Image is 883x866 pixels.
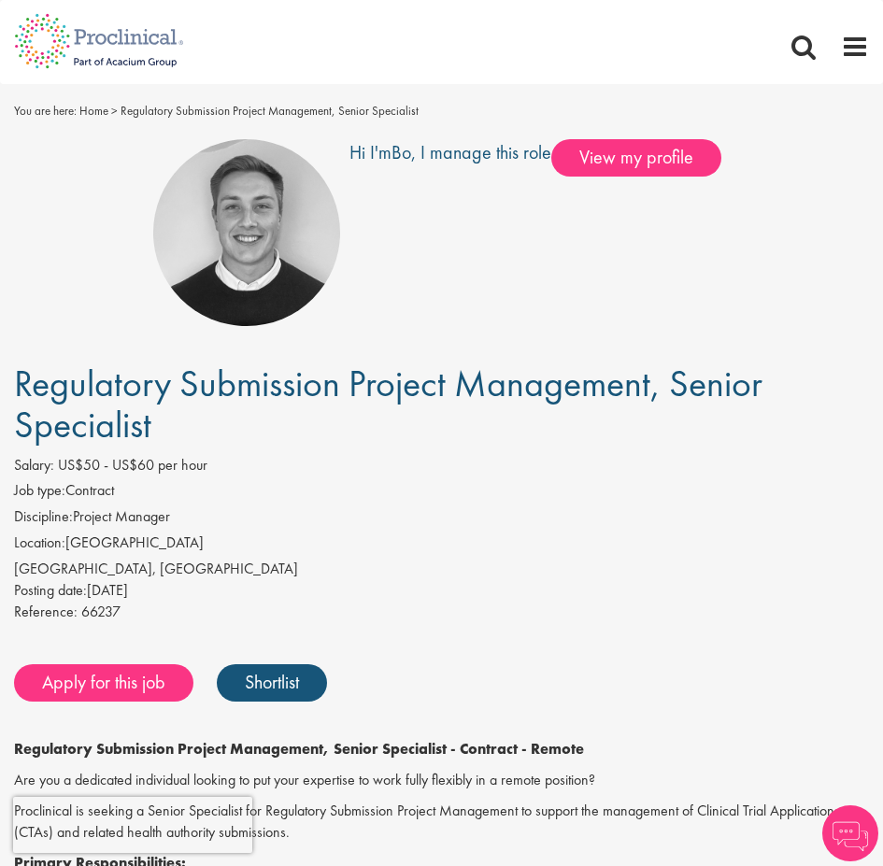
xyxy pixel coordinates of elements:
[14,580,87,600] span: Posting date:
[822,805,878,861] img: Chatbot
[14,559,869,580] div: [GEOGRAPHIC_DATA], [GEOGRAPHIC_DATA]
[14,580,869,602] div: [DATE]
[13,797,252,853] iframe: reCAPTCHA
[392,140,411,164] a: Bo
[121,103,419,119] span: Regulatory Submission Project Management, Senior Specialist
[14,532,65,554] label: Location:
[14,664,193,702] a: Apply for this job
[349,139,551,326] div: Hi I'm , I manage this role
[14,506,869,532] li: Project Manager
[14,770,869,791] p: Are you a dedicated individual looking to put your expertise to work fully flexibly in a remote p...
[153,139,340,326] img: imeage of recruiter Bo Forsen
[14,360,762,448] span: Regulatory Submission Project Management, Senior Specialist
[14,480,65,502] label: Job type:
[14,480,869,506] li: Contract
[551,139,721,177] span: View my profile
[14,602,78,623] label: Reference:
[551,143,740,167] a: View my profile
[81,602,121,621] span: 66237
[58,455,207,475] span: US$50 - US$60 per hour
[14,455,54,476] label: Salary:
[217,664,327,702] a: Shortlist
[14,801,869,844] p: Proclinical is seeking a Senior Specialist for Regulatory Submission Project Management to suppor...
[14,532,869,559] li: [GEOGRAPHIC_DATA]
[14,506,73,528] label: Discipline:
[14,739,584,759] strong: Regulatory Submission Project Management, Senior Specialist - Contract - Remote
